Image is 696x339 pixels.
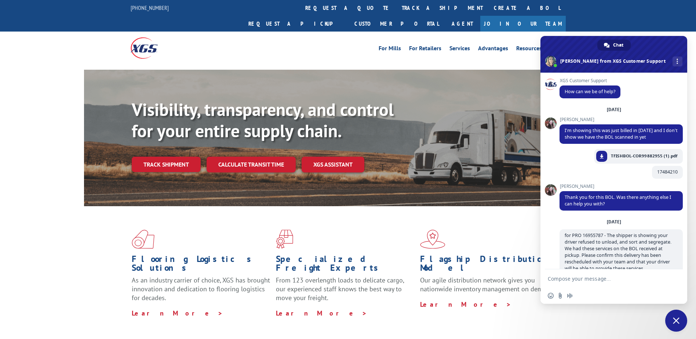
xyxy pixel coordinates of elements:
span: TFISHBOL-COR99882955 (1).pdf [611,153,677,159]
h1: Specialized Freight Experts [276,255,415,276]
div: [DATE] [607,107,621,112]
span: [PERSON_NAME] [560,184,683,189]
a: Track shipment [132,157,201,172]
span: Audio message [567,293,573,299]
h1: Flooring Logistics Solutions [132,255,270,276]
span: Chat [613,40,623,51]
a: [PHONE_NUMBER] [131,4,169,11]
span: XGS Customer Support [560,78,620,83]
a: For Retailers [409,45,441,54]
div: [DATE] [607,220,621,224]
span: [PERSON_NAME] [560,117,683,122]
a: For Mills [379,45,401,54]
a: Resources [516,45,542,54]
span: 17484210 [657,169,678,175]
span: Send a file [557,293,563,299]
span: How can we be of help? [565,88,615,95]
div: Chat [597,40,631,51]
a: XGS ASSISTANT [302,157,364,172]
a: Learn More > [420,300,511,309]
a: Calculate transit time [207,157,296,172]
a: Learn More > [276,309,367,317]
h1: Flagship Distribution Model [420,255,559,276]
textarea: Compose your message... [548,276,664,282]
span: Our agile distribution network gives you nationwide inventory management on demand. [420,276,555,293]
span: I'm showing this was just billed in [DATE] and I don't show we have the BOL scanned in yet [565,127,678,140]
a: Agent [444,16,480,32]
p: From 123 overlength loads to delicate cargo, our experienced staff knows the best way to move you... [276,276,415,309]
a: Advantages [478,45,508,54]
span: Insert an emoji [548,293,554,299]
a: Learn More > [132,309,223,317]
img: xgs-icon-total-supply-chain-intelligence-red [132,230,154,249]
a: Services [449,45,470,54]
b: Visibility, transparency, and control for your entire supply chain. [132,98,394,142]
span: As an industry carrier of choice, XGS has brought innovation and dedication to flooring logistics... [132,276,270,302]
div: More channels [673,56,682,66]
span: for PRO 16955787 - The shipper is showing your driver refused to unload, and sort and segregate. ... [565,232,671,271]
img: xgs-icon-focused-on-flooring-red [276,230,293,249]
img: xgs-icon-flagship-distribution-model-red [420,230,445,249]
a: Join Our Team [480,16,566,32]
a: Request a pickup [243,16,349,32]
span: Thank you for this BOL. Was there anything else I can help you with? [565,194,671,207]
div: Close chat [665,310,687,332]
a: Customer Portal [349,16,444,32]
